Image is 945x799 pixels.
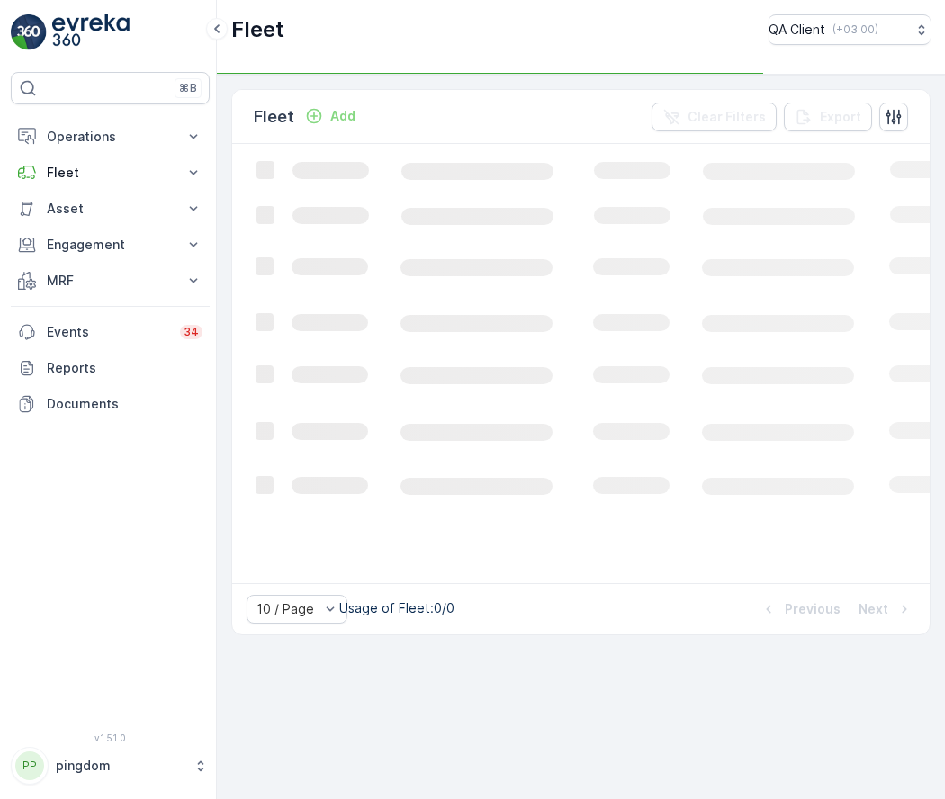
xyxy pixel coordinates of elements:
[11,386,210,422] a: Documents
[47,395,202,413] p: Documents
[231,15,284,44] p: Fleet
[52,14,130,50] img: logo_light-DOdMpM7g.png
[47,272,174,290] p: MRF
[769,21,825,39] p: QA Client
[820,108,861,126] p: Export
[769,14,931,45] button: QA Client(+03:00)
[11,747,210,785] button: PPpingdom
[11,227,210,263] button: Engagement
[11,732,210,743] span: v 1.51.0
[784,103,872,131] button: Export
[11,314,210,350] a: Events34
[47,236,174,254] p: Engagement
[688,108,766,126] p: Clear Filters
[11,155,210,191] button: Fleet
[11,263,210,299] button: MRF
[179,81,197,95] p: ⌘B
[785,600,841,618] p: Previous
[298,105,363,127] button: Add
[832,22,878,37] p: ( +03:00 )
[758,598,842,620] button: Previous
[184,325,199,339] p: 34
[11,14,47,50] img: logo
[47,200,174,218] p: Asset
[47,359,202,377] p: Reports
[47,323,169,341] p: Events
[11,119,210,155] button: Operations
[11,191,210,227] button: Asset
[56,757,184,775] p: pingdom
[47,164,174,182] p: Fleet
[330,107,355,125] p: Add
[11,350,210,386] a: Reports
[859,600,888,618] p: Next
[47,128,174,146] p: Operations
[339,599,454,617] p: Usage of Fleet : 0/0
[15,751,44,780] div: PP
[652,103,777,131] button: Clear Filters
[857,598,915,620] button: Next
[254,104,294,130] p: Fleet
